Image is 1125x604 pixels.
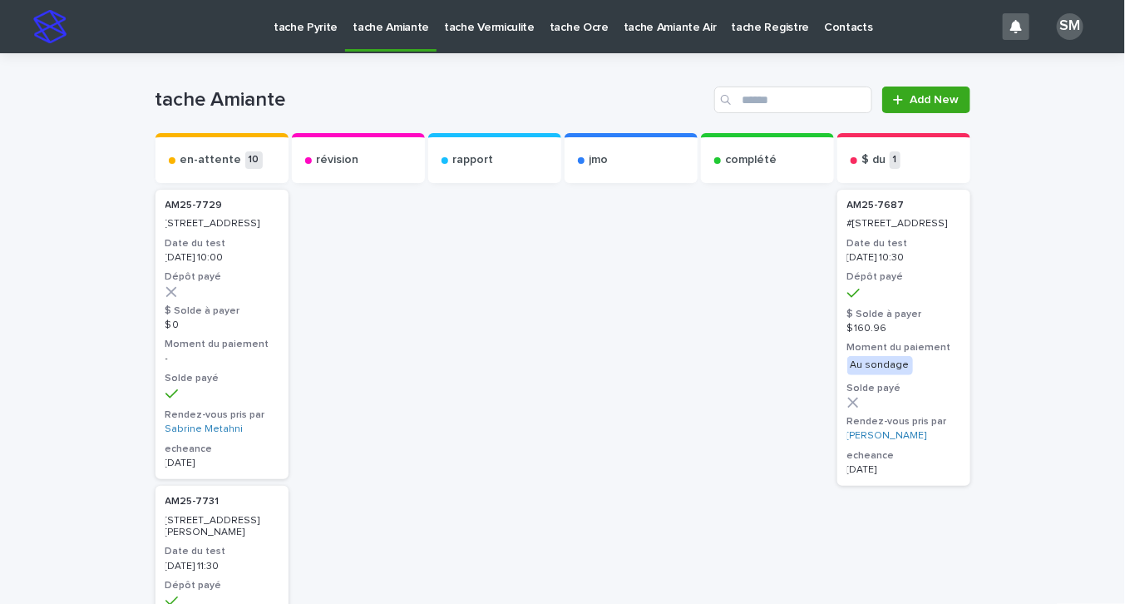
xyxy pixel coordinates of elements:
h3: $ Solde à payer [165,304,279,318]
p: 10 [245,151,263,169]
a: AM25-7729 [STREET_ADDRESS]Date du test[DATE] 10:00Dépôt payé$ Solde à payer$ 0Moment du paiement-... [155,190,289,479]
p: - [165,353,279,364]
h3: Date du test [165,237,279,250]
p: en-attente [180,153,242,167]
h3: echeance [165,443,279,456]
p: [DATE] 11:30 [165,561,279,572]
a: Add New [882,87,970,113]
h3: Solde payé [165,372,279,385]
h3: Moment du paiement [847,341,960,354]
p: révision [317,153,359,167]
p: complété [726,153,777,167]
div: Au sondage [847,356,913,374]
h3: echeance [847,449,960,463]
p: AM25-7729 [165,200,279,211]
input: Search [714,87,872,113]
h1: tache Amiante [155,88,708,112]
p: $ 160.96 [847,323,960,334]
h3: Dépôt payé [165,270,279,284]
a: Sabrine Metahni [165,423,244,435]
h3: Moment du paiement [165,338,279,351]
p: #[STREET_ADDRESS] [847,218,960,230]
p: 1 [890,151,900,169]
p: [STREET_ADDRESS] [165,218,279,230]
p: jmo [590,153,609,167]
h3: Solde payé [847,382,960,395]
img: stacker-logo-s-only.png [33,10,67,43]
p: $ du [862,153,886,167]
a: AM25-7687 #[STREET_ADDRESS]Date du test[DATE] 10:30Dépôt payé$ Solde à payer$ 160.96Moment du pai... [837,190,970,486]
p: AM25-7687 [847,200,960,211]
p: rapport [453,153,494,167]
p: [DATE] 10:30 [847,252,960,264]
h3: $ Solde à payer [847,308,960,321]
p: [DATE] 10:00 [165,252,279,264]
p: AM25-7731 [165,496,279,507]
p: [DATE] [165,458,279,469]
p: [STREET_ADDRESS][PERSON_NAME] [165,515,279,539]
p: $ 0 [165,319,279,331]
span: Add New [910,94,960,106]
h3: Rendez-vous pris par [847,415,960,428]
h3: Rendez-vous pris par [165,408,279,422]
h3: Date du test [165,545,279,558]
h3: Date du test [847,237,960,250]
h3: Dépôt payé [847,270,960,284]
p: [DATE] [847,464,960,476]
h3: Dépôt payé [165,579,279,592]
div: SM [1057,13,1083,40]
a: [PERSON_NAME] [847,430,927,442]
